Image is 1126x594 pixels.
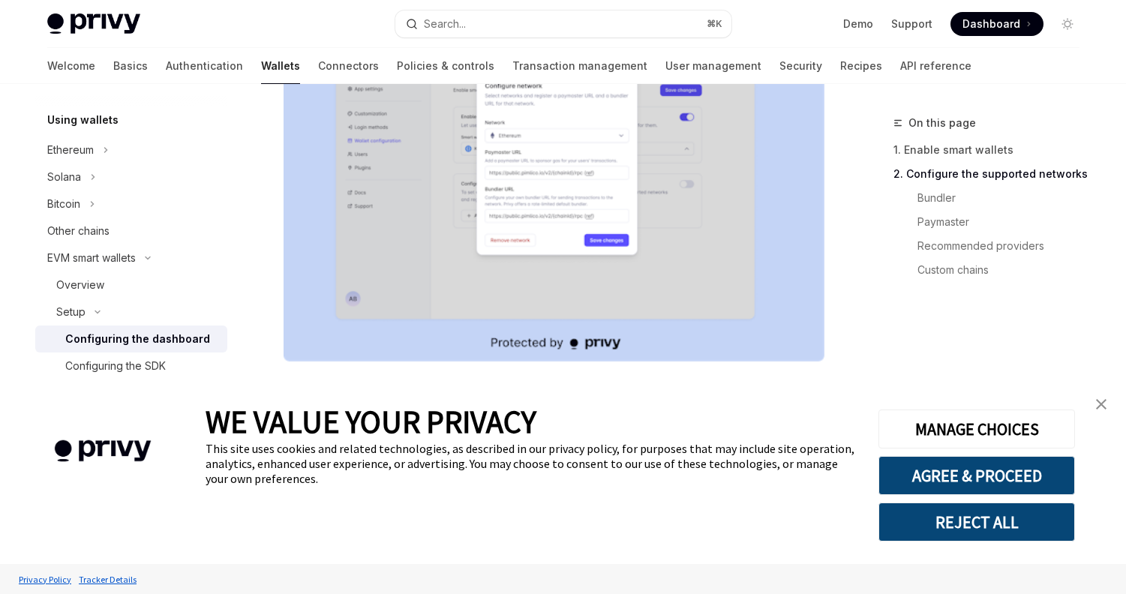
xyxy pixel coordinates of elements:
[47,249,136,267] div: EVM smart wallets
[284,5,824,361] img: Sample enable smart wallets
[65,330,210,348] div: Configuring the dashboard
[15,566,75,592] a: Privacy Policy
[75,566,140,592] a: Tracker Details
[893,138,1091,162] a: 1. Enable smart wallets
[891,16,932,31] a: Support
[707,18,722,30] span: ⌘ K
[893,186,1091,210] a: Bundler
[950,12,1043,36] a: Dashboard
[47,168,81,186] div: Solana
[840,48,882,84] a: Recipes
[1055,12,1079,36] button: Toggle dark mode
[206,441,856,486] div: This site uses cookies and related technologies, as described in our privacy policy, for purposes...
[35,352,227,379] a: Configuring the SDK
[962,16,1020,31] span: Dashboard
[878,502,1075,541] button: REJECT ALL
[893,210,1091,234] a: Paymaster
[35,190,227,217] button: Bitcoin
[893,162,1091,186] a: 2. Configure the supported networks
[23,418,183,484] img: company logo
[395,10,731,37] button: Search...⌘K
[397,48,494,84] a: Policies & controls
[1086,389,1116,419] a: close banner
[665,48,761,84] a: User management
[843,16,873,31] a: Demo
[65,357,166,375] div: Configuring the SDK
[35,163,227,190] button: Solana
[47,13,140,34] img: light logo
[908,114,976,132] span: On this page
[512,48,647,84] a: Transaction management
[35,217,227,244] a: Other chains
[35,244,227,271] button: EVM smart wallets
[47,195,80,213] div: Bitcoin
[900,48,971,84] a: API reference
[893,258,1091,282] a: Custom chains
[47,111,119,129] h5: Using wallets
[206,402,536,441] span: WE VALUE YOUR PRIVACY
[779,48,822,84] a: Security
[261,48,300,84] a: Wallets
[35,271,227,298] a: Overview
[47,222,110,240] div: Other chains
[35,136,227,163] button: Ethereum
[47,48,95,84] a: Welcome
[424,15,466,33] div: Search...
[56,276,104,294] div: Overview
[56,303,86,321] div: Setup
[878,409,1075,448] button: MANAGE CHOICES
[113,48,148,84] a: Basics
[47,141,94,159] div: Ethereum
[1096,399,1106,409] img: close banner
[878,456,1075,495] button: AGREE & PROCEED
[35,298,227,325] button: Setup
[318,48,379,84] a: Connectors
[893,234,1091,258] a: Recommended providers
[35,325,227,352] a: Configuring the dashboard
[166,48,243,84] a: Authentication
